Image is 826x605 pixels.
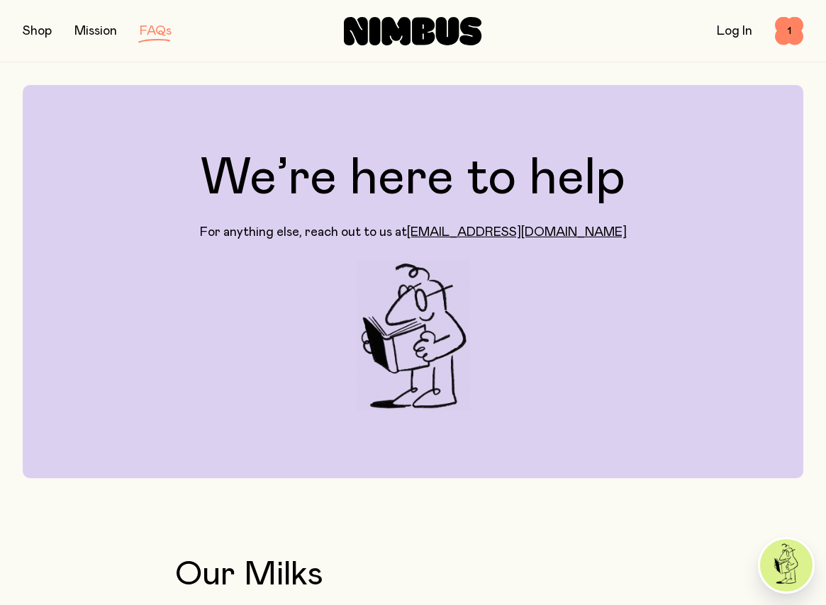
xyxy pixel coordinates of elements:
[140,25,172,38] a: FAQs
[407,226,627,239] a: [EMAIL_ADDRESS][DOMAIN_NAME]
[74,25,117,38] a: Mission
[200,224,627,241] p: For anything else, reach out to us at
[760,539,813,592] img: agent
[717,25,752,38] a: Log In
[775,17,803,45] button: 1
[175,558,652,592] h2: Our Milks
[201,153,625,204] h1: We’re here to help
